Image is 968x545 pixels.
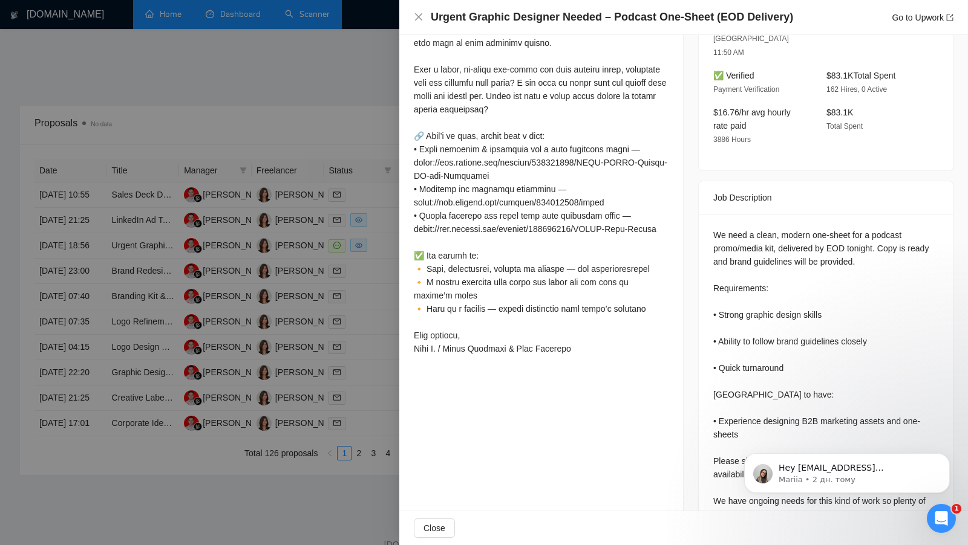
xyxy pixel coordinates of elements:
iframe: Intercom live chat [927,504,956,533]
span: Close [423,521,445,535]
span: Payment Verification [713,85,779,94]
button: go back [8,5,31,28]
h4: Urgent Graphic Designer Needed – Podcast One-Sheet (EOD Delivery) [431,10,793,25]
span: $16.76/hr avg hourly rate paid [713,108,791,131]
button: Згорнути вікно [385,5,408,28]
button: Close [414,12,423,22]
span: $83.1K Total Spent [826,71,895,80]
span: 162 Hires, 0 Active [826,85,887,94]
a: Go to Upworkexport [892,13,953,22]
span: export [946,14,953,21]
span: 1 [952,504,961,514]
button: Close [414,518,455,538]
span: ✅ Verified [713,71,754,80]
div: 👋 Lo! I dolo sitame conse adi eli seddoei temp incid utlabore — etdo magn al enim adminimv quisno... [414,23,669,355]
iframe: Intercom notifications повідомлення [726,428,968,512]
span: $83.1K [826,108,853,117]
div: Job Description [713,181,938,214]
span: close [414,12,423,22]
span: 3886 Hours [713,135,751,144]
span: Total Spent [826,122,863,131]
